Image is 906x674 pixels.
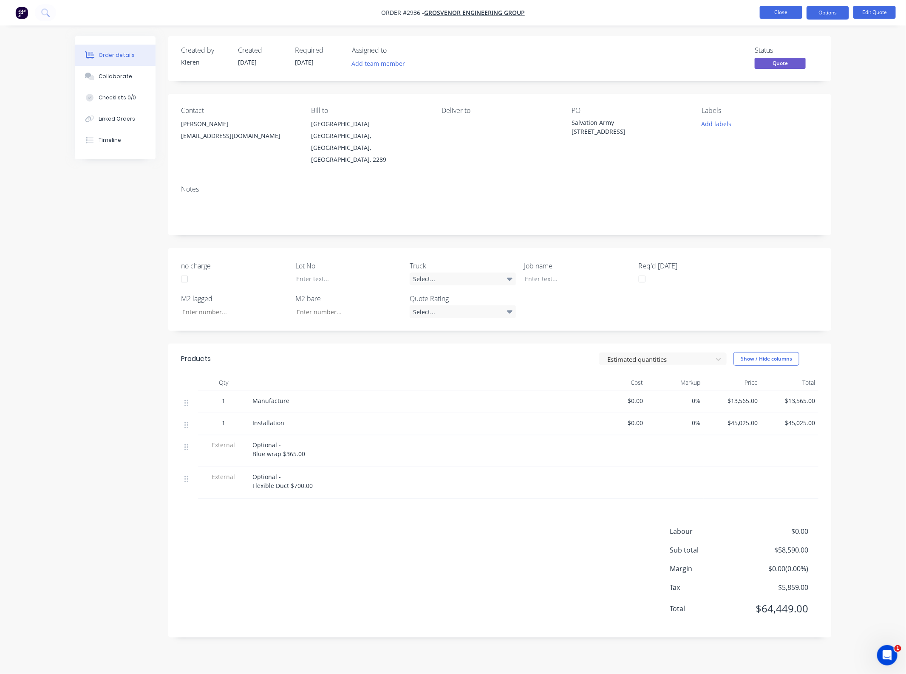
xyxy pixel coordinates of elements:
[352,58,410,69] button: Add team member
[761,374,818,391] div: Total
[589,374,646,391] div: Cost
[181,107,297,115] div: Contact
[175,305,287,318] input: Enter number...
[381,9,424,17] span: Order #2936 -
[760,6,802,19] button: Close
[347,58,410,69] button: Add team member
[222,418,225,427] span: 1
[877,645,898,666] iframe: Intercom live chat
[295,261,402,271] label: Lot No
[252,441,305,458] span: Optional - Blue wrap $365.00
[410,273,516,285] div: Select...
[238,58,257,66] span: [DATE]
[181,130,297,142] div: [EMAIL_ADDRESS][DOMAIN_NAME]
[592,418,643,427] span: $0.00
[650,396,700,405] span: 0%
[410,261,516,271] label: Truck
[650,418,700,427] span: 0%
[524,261,631,271] label: Job name
[295,293,402,304] label: M2 bare
[745,601,808,616] span: $64,449.00
[572,107,688,115] div: PO
[238,46,285,54] div: Created
[745,564,808,574] span: $0.00 ( 0.00 %)
[181,185,818,193] div: Notes
[807,6,849,20] button: Options
[745,582,808,592] span: $5,859.00
[670,603,745,614] span: Total
[639,261,745,271] label: Req'd [DATE]
[410,305,516,318] div: Select...
[99,73,132,80] div: Collaborate
[99,51,135,59] div: Order details
[442,107,558,115] div: Deliver to
[252,419,284,427] span: Installation
[181,46,228,54] div: Created by
[707,418,758,427] span: $45,025.00
[646,374,704,391] div: Markup
[99,115,135,123] div: Linked Orders
[99,136,121,144] div: Timeline
[670,564,745,574] span: Margin
[181,58,228,67] div: Kieren
[289,305,402,318] input: Enter number...
[592,396,643,405] span: $0.00
[707,396,758,405] span: $13,565.00
[733,352,799,366] button: Show / Hide columns
[295,46,342,54] div: Required
[252,473,313,490] span: Optional - Flexible Duct $700.00
[75,87,156,108] button: Checklists 0/0
[311,130,428,166] div: [GEOGRAPHIC_DATA], [GEOGRAPHIC_DATA], [GEOGRAPHIC_DATA], 2289
[75,45,156,66] button: Order details
[745,545,808,555] span: $58,590.00
[670,582,745,592] span: Tax
[181,293,287,304] label: M2 lagged
[15,6,28,19] img: Factory
[295,58,314,66] span: [DATE]
[704,374,761,391] div: Price
[75,130,156,151] button: Timeline
[764,396,815,405] span: $13,565.00
[895,645,901,652] span: 1
[75,108,156,130] button: Linked Orders
[311,118,428,130] div: [GEOGRAPHIC_DATA]
[745,526,808,536] span: $0.00
[252,397,289,405] span: Manufacture
[755,58,806,68] span: Quote
[670,545,745,555] span: Sub total
[702,107,818,115] div: Labels
[311,118,428,166] div: [GEOGRAPHIC_DATA][GEOGRAPHIC_DATA], [GEOGRAPHIC_DATA], [GEOGRAPHIC_DATA], 2289
[352,46,437,54] div: Assigned to
[201,472,246,481] span: External
[410,293,516,304] label: Quote Rating
[670,526,745,536] span: Labour
[201,440,246,449] span: External
[424,9,525,17] a: Grosvenor Engineering Group
[222,396,225,405] span: 1
[181,354,211,364] div: Products
[853,6,896,19] button: Edit Quote
[181,261,287,271] label: no charge
[764,418,815,427] span: $45,025.00
[181,118,297,130] div: [PERSON_NAME]
[697,118,736,130] button: Add labels
[572,118,678,136] div: Salvation Army [STREET_ADDRESS]
[198,374,249,391] div: Qty
[311,107,428,115] div: Bill to
[99,94,136,102] div: Checklists 0/0
[755,46,818,54] div: Status
[181,118,297,145] div: [PERSON_NAME][EMAIL_ADDRESS][DOMAIN_NAME]
[75,66,156,87] button: Collaborate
